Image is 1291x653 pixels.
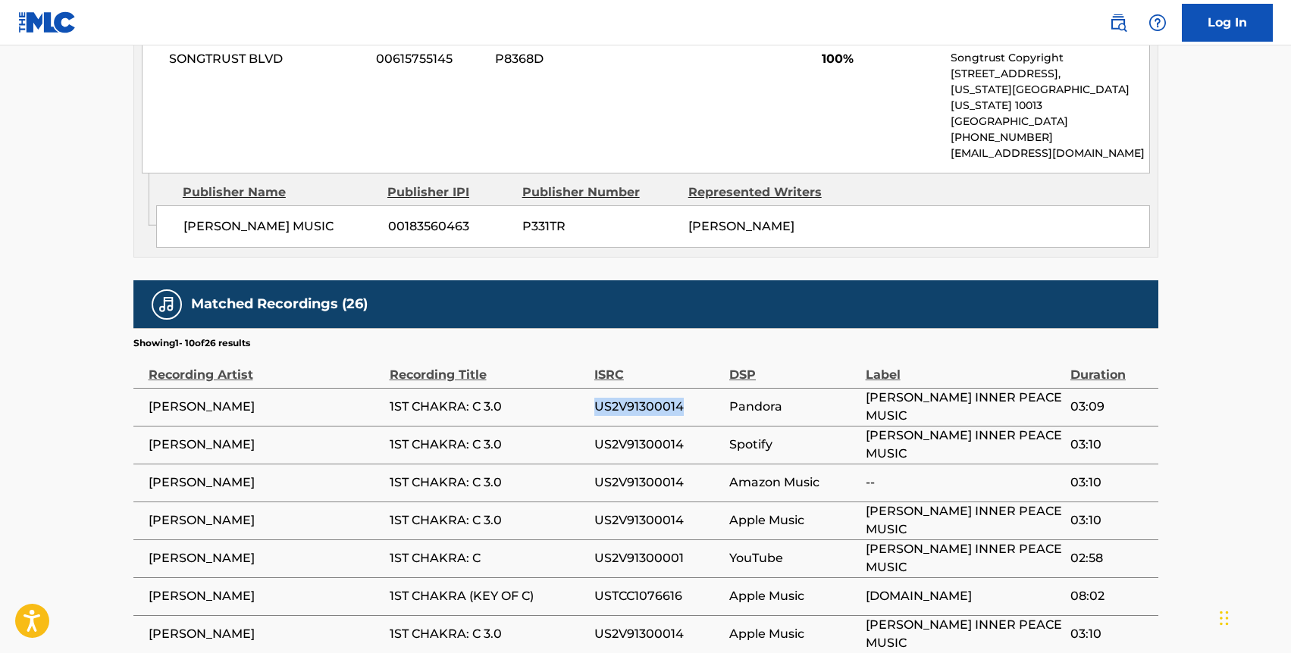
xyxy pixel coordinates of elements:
[390,398,587,416] span: 1ST CHAKRA: C 3.0
[149,473,382,492] span: [PERSON_NAME]
[133,336,250,350] p: Showing 1 - 10 of 26 results
[729,473,858,492] span: Amazon Music
[594,587,722,605] span: USTCC1076616
[1103,8,1133,38] a: Public Search
[1220,595,1229,641] div: Drag
[951,114,1148,130] p: [GEOGRAPHIC_DATA]
[18,11,77,33] img: MLC Logo
[183,217,377,236] span: [PERSON_NAME] MUSIC
[594,625,722,643] span: US2V91300014
[158,295,176,314] img: Matched Recordings
[191,295,368,313] h5: Matched Recordings (26)
[729,436,858,454] span: Spotify
[1215,580,1291,653] iframe: Chat Widget
[866,426,1063,463] span: [PERSON_NAME] INNER PEACE MUSIC
[149,625,382,643] span: [PERSON_NAME]
[729,511,858,530] span: Apple Music
[951,130,1148,145] p: [PHONE_NUMBER]
[866,540,1063,576] span: [PERSON_NAME] INNER PEACE MUSIC
[866,587,1063,605] span: [DOMAIN_NAME]
[688,219,794,233] span: [PERSON_NAME]
[822,50,939,68] span: 100%
[1070,625,1151,643] span: 03:10
[1070,549,1151,567] span: 02:58
[522,217,677,236] span: P331TR
[390,350,587,384] div: Recording Title
[1070,511,1151,530] span: 03:10
[169,50,365,68] span: SONGTRUST BLVD
[594,398,722,416] span: US2V91300014
[951,145,1148,161] p: [EMAIL_ADDRESS][DOMAIN_NAME]
[149,350,382,384] div: Recording Artist
[1070,587,1151,605] span: 08:02
[149,398,382,416] span: [PERSON_NAME]
[390,587,587,605] span: 1ST CHAKRA (KEY OF C)
[387,183,511,202] div: Publisher IPI
[866,389,1063,425] span: [PERSON_NAME] INNER PEACE MUSIC
[951,66,1148,82] p: [STREET_ADDRESS],
[688,183,843,202] div: Represented Writers
[1070,350,1151,384] div: Duration
[729,398,858,416] span: Pandora
[149,511,382,530] span: [PERSON_NAME]
[951,82,1148,114] p: [US_STATE][GEOGRAPHIC_DATA][US_STATE] 10013
[729,549,858,567] span: YouTube
[1142,8,1173,38] div: Help
[866,616,1063,652] span: [PERSON_NAME] INNER PEACE MUSIC
[594,436,722,454] span: US2V91300014
[495,50,642,68] span: P8368D
[594,473,722,492] span: US2V91300014
[594,549,722,567] span: US2V91300001
[1070,398,1151,416] span: 03:09
[388,217,511,236] span: 00183560463
[390,511,587,530] span: 1ST CHAKRA: C 3.0
[594,511,722,530] span: US2V91300014
[729,587,858,605] span: Apple Music
[729,350,858,384] div: DSP
[183,183,376,202] div: Publisher Name
[149,587,382,605] span: [PERSON_NAME]
[866,473,1063,492] span: --
[390,549,587,567] span: 1ST CHAKRA: C
[376,50,484,68] span: 00615755145
[149,549,382,567] span: [PERSON_NAME]
[390,625,587,643] span: 1ST CHAKRA: C 3.0
[1109,14,1127,32] img: search
[1182,4,1273,42] a: Log In
[1148,14,1167,32] img: help
[866,350,1063,384] div: Label
[1070,473,1151,492] span: 03:10
[390,436,587,454] span: 1ST CHAKRA: C 3.0
[149,436,382,454] span: [PERSON_NAME]
[522,183,677,202] div: Publisher Number
[866,502,1063,539] span: [PERSON_NAME] INNER PEACE MUSIC
[390,473,587,492] span: 1ST CHAKRA: C 3.0
[729,625,858,643] span: Apple Music
[951,50,1148,66] p: Songtrust Copyright
[1070,436,1151,454] span: 03:10
[594,350,722,384] div: ISRC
